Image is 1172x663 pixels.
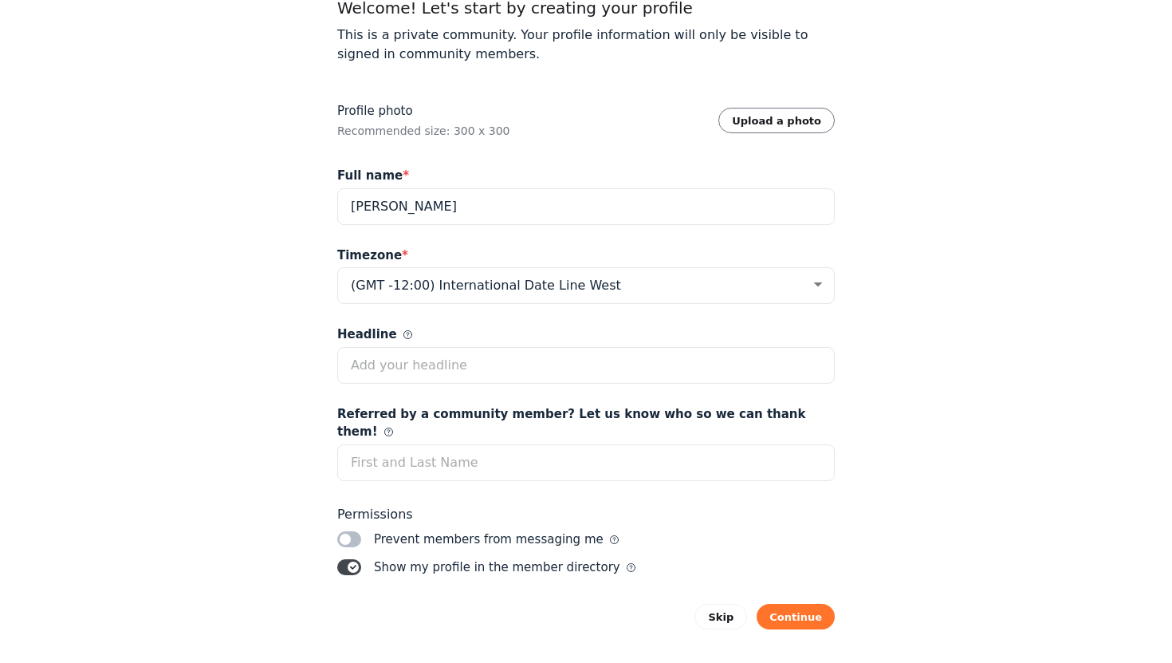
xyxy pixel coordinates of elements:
[337,444,835,481] input: First and Last Name
[337,405,835,441] span: Referred by a community member? Let us know who so we can thank them!
[337,167,409,185] span: Full name
[337,247,408,265] span: Timezone
[718,108,835,133] button: Upload a photo
[337,507,835,523] span: Permissions
[337,26,835,64] p: This is a private community. Your profile information will only be visible to signed in community...
[337,347,835,384] input: Add your headline
[374,531,619,549] span: Prevent members from messaging me
[694,604,747,629] button: Skip
[374,558,635,577] span: Show my profile in the member directory
[337,102,510,120] label: Profile photo
[337,123,510,139] div: Recommended size: 300 x 300
[337,326,412,344] span: Headline
[757,604,835,629] button: Continue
